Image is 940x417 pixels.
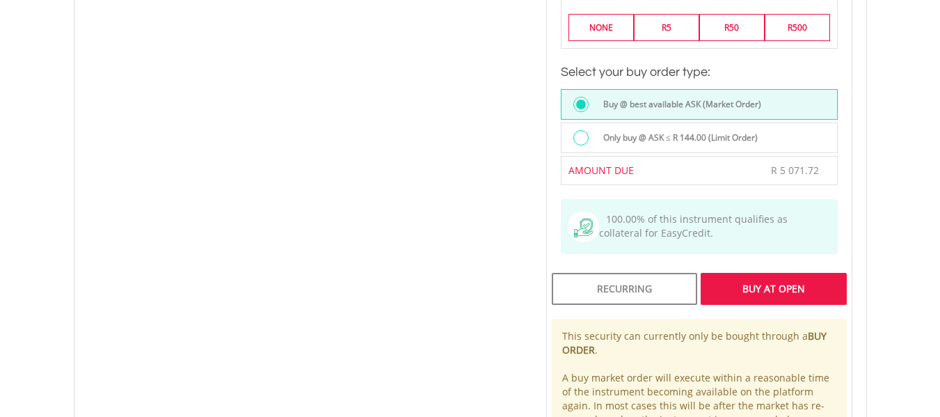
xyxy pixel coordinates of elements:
[595,97,761,112] label: Buy @ best available ASK (Market Order)
[568,164,634,177] span: AMOUNT DUE
[771,164,819,177] span: R 5 071.72
[595,130,758,145] label: Only buy @ ASK ≤ R 144.00 (Limit Order)
[599,212,788,239] span: 100.00% of this instrument qualifies as collateral for EasyCredit.
[699,14,765,41] label: R50
[561,63,838,82] h3: Select your buy order type:
[634,14,699,41] label: R5
[552,273,697,305] div: Recurring
[765,14,830,41] label: R500
[562,329,827,356] b: BUY ORDER
[574,219,593,237] img: collateral-qualifying-green.svg
[568,14,634,41] label: NONE
[701,273,846,305] div: Buy At Open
